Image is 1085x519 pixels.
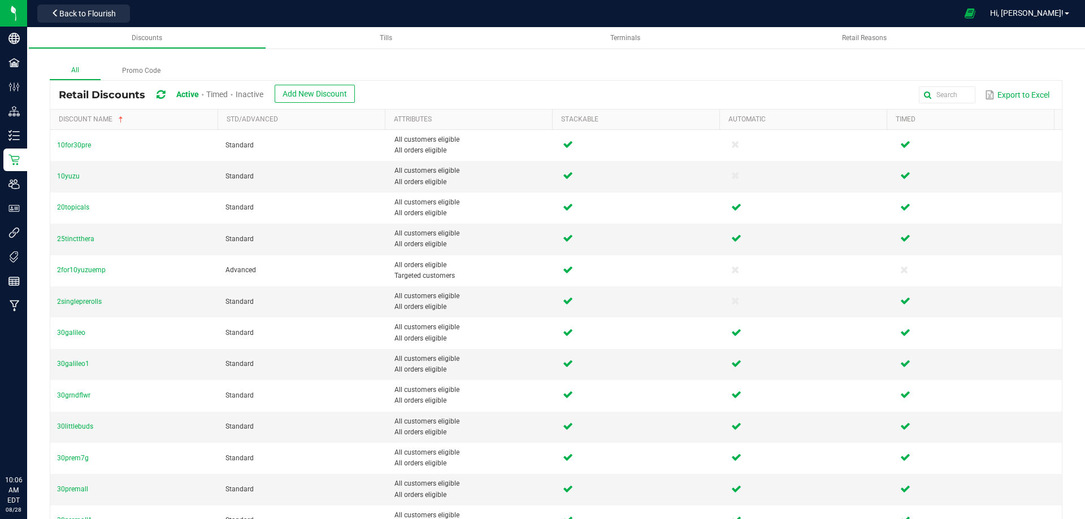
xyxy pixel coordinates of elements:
span: All customers eligible [394,322,549,333]
span: Targeted customers [394,271,549,281]
p: 08/28 [5,505,22,514]
span: All orders eligible [394,333,549,344]
span: 2singleprerolls [57,298,102,306]
inline-svg: Distribution [8,106,20,117]
a: AttributesSortable [394,115,548,124]
inline-svg: Company [8,33,20,44]
span: Retail Reasons [842,34,887,42]
inline-svg: Integrations [8,227,20,238]
span: All customers eligible [394,354,549,364]
inline-svg: Users [8,178,20,190]
span: All orders eligible [394,364,549,375]
span: All orders eligible [394,260,549,271]
span: Inactive [236,90,263,99]
span: All customers eligible [394,291,549,302]
iframe: Resource center [11,429,45,463]
span: All customers eligible [394,478,549,489]
inline-svg: Facilities [8,57,20,68]
span: Active [176,90,199,99]
span: All orders eligible [394,458,549,469]
button: Back to Flourish [37,5,130,23]
span: All orders eligible [394,427,549,438]
span: 10yuzu [57,172,80,180]
a: Discount NameSortable [59,115,213,124]
span: Standard [225,235,254,243]
span: Back to Flourish [59,9,116,18]
span: Timed [206,90,228,99]
span: Standard [225,298,254,306]
span: All orders eligible [394,239,549,250]
span: Advanced [225,266,256,274]
label: Promo Code [101,62,182,80]
button: Export to Excel [982,85,1052,104]
span: All orders eligible [394,177,549,187]
span: All orders eligible [394,395,549,406]
span: Standard [225,391,254,399]
span: All orders eligible [394,490,549,500]
span: Hi, [PERSON_NAME]! [990,8,1064,18]
span: Standard [225,329,254,337]
span: Standard [225,485,254,493]
inline-svg: Inventory [8,130,20,141]
span: All customers eligible [394,134,549,145]
span: All orders eligible [394,145,549,156]
span: All orders eligible [394,208,549,219]
span: 20topicals [57,203,89,211]
span: 2for10yuzuemp [57,266,106,274]
span: Add New Discount [283,89,347,98]
span: 30galileo1 [57,360,89,368]
span: All customers eligible [394,416,549,427]
span: Standard [225,172,254,180]
span: 25tinctthera [57,235,94,243]
button: Add New Discount [275,85,355,103]
a: StackableSortable [561,115,715,124]
span: 30grndflwr [57,391,90,399]
span: Sortable [116,115,125,124]
span: Open Ecommerce Menu [957,2,983,24]
span: Terminals [610,34,640,42]
inline-svg: Reports [8,276,20,287]
p: 10:06 AM EDT [5,475,22,505]
span: All customers eligible [394,197,549,208]
inline-svg: Tags [8,251,20,263]
span: All customers eligible [394,165,549,176]
span: Discounts [132,34,162,42]
div: Retail Discounts [59,85,363,106]
span: All customers eligible [394,385,549,395]
a: Std/AdvancedSortable [227,115,380,124]
inline-svg: Manufacturing [8,300,20,311]
input: Search [919,86,975,103]
span: All customers eligible [394,447,549,458]
inline-svg: Configuration [8,81,20,93]
span: 30prem7g [57,454,89,462]
span: 30galileo [57,329,85,337]
inline-svg: Retail [8,154,20,165]
iframe: Resource center unread badge [33,427,47,441]
span: All orders eligible [394,302,549,312]
a: TimedSortable [896,115,1049,124]
span: Standard [225,454,254,462]
span: 30premall [57,485,88,493]
span: Standard [225,422,254,430]
a: AutomaticSortable [728,115,882,124]
span: 30littlebuds [57,422,93,430]
span: Tills [380,34,392,42]
span: Standard [225,360,254,368]
span: Standard [225,203,254,211]
span: Standard [225,141,254,149]
inline-svg: User Roles [8,203,20,214]
span: 10for30pre [57,141,91,149]
label: All [50,62,101,80]
span: All customers eligible [394,228,549,239]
